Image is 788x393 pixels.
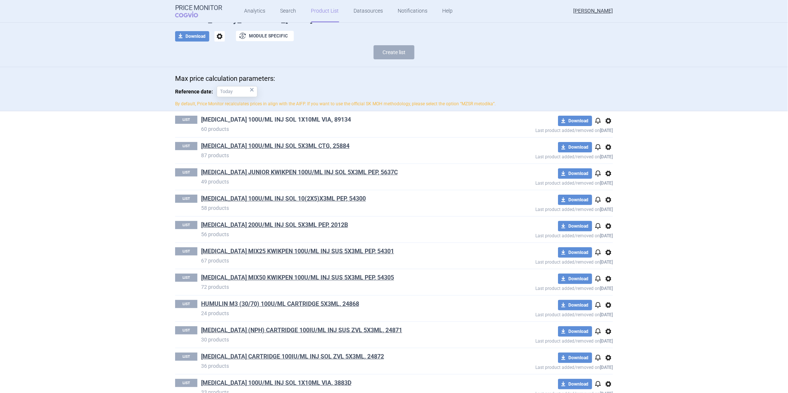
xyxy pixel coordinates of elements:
[482,231,613,238] p: Last product added/removed on
[201,257,482,264] p: 67 products
[201,178,482,185] p: 49 products
[558,116,592,126] button: Download
[175,379,197,387] p: LIST
[558,274,592,284] button: Download
[175,195,197,203] p: LIST
[482,205,613,212] p: Last product added/removed on
[600,207,613,212] strong: [DATE]
[201,300,482,310] h1: HUMULIN M3 (30/70) 100U/ML CARTRIDGE 5X3ML, 24868
[201,326,402,334] a: [MEDICAL_DATA] (NPH) CARTRIDGE 100IU/ML INJ SUS ZVL 5X3ML, 24871
[175,11,209,17] span: COGVIO
[175,75,613,83] p: Max price calculation parameters:
[482,126,613,133] p: Last product added/removed on
[201,326,482,336] h1: HUMULIN N (NPH) CARTRIDGE 100IU/ML INJ SUS ZVL 5X3ML, 24871
[201,195,366,203] a: [MEDICAL_DATA] 100U/ML INJ SOL 10(2X5)X3ML PEP, 54300
[201,221,482,231] h1: HUMALOG KWIKPEN 200U/ML INJ SOL 5X3ML PEP, 2012B
[600,286,613,291] strong: [DATE]
[201,300,359,308] a: HUMULIN M3 (30/70) 100U/ML CARTRIDGE 5X3ML, 24868
[600,312,613,317] strong: [DATE]
[175,4,222,11] strong: Price Monitor
[201,353,482,362] h1: HUMULIN R CARTRIDGE 100IU/ML INJ SOL ZVL 5X3ML, 24872
[250,86,254,94] div: ×
[201,310,482,317] p: 24 products
[175,300,197,308] p: LIST
[201,379,482,389] h1: LYUMJEV 100U/ML INJ SOL 1X10ML VIA, 3883D
[558,168,592,179] button: Download
[600,233,613,238] strong: [DATE]
[175,247,197,255] p: LIST
[175,168,197,176] p: LIST
[482,179,613,186] p: Last product added/removed on
[600,260,613,265] strong: [DATE]
[201,116,482,125] h1: HUMALOG 100U/ML INJ SOL 1X10ML VIA, 89134
[201,362,482,370] p: 36 products
[175,221,197,229] p: LIST
[482,258,613,265] p: Last product added/removed on
[175,86,217,97] span: Reference date:
[201,142,349,150] a: [MEDICAL_DATA] 100U/ML INJ SOL 5X3ML CTG, 25884
[558,195,592,205] button: Download
[201,231,482,238] p: 56 products
[482,337,613,344] p: Last product added/removed on
[482,284,613,291] p: Last product added/removed on
[175,4,222,18] a: Price MonitorCOGVIO
[175,116,197,124] p: LIST
[482,310,613,317] p: Last product added/removed on
[201,274,394,282] a: [MEDICAL_DATA] MIX50 KWIKPEN 100U/ML INJ SUS 5X3ML PEP, 54305
[201,247,394,255] a: [MEDICAL_DATA] MIX25 KWIKPEN 100U/ML INJ SUS 5X3ML PEP, 54301
[201,353,384,361] a: [MEDICAL_DATA] CARTRIDGE 100IU/ML INJ SOL ZVL 5X3ML, 24872
[558,142,592,152] button: Download
[175,326,197,334] p: LIST
[374,45,414,59] button: Create list
[175,142,197,150] p: LIST
[558,247,592,258] button: Download
[600,338,613,344] strong: [DATE]
[175,101,613,107] p: By default, Price Monitor recalculates prices in align with the AIFP. If you want to use the offi...
[201,152,482,159] p: 87 products
[201,168,398,176] a: [MEDICAL_DATA] JUNIOR KWIKPEN 100U/ML INJ SOL 5X3ML PEP, 5637C
[201,204,482,212] p: 58 products
[482,152,613,159] p: Last product added/removed on
[558,379,592,389] button: Download
[175,353,197,361] p: LIST
[600,365,613,370] strong: [DATE]
[482,363,613,370] p: Last product added/removed on
[558,326,592,337] button: Download
[600,154,613,159] strong: [DATE]
[201,125,482,133] p: 60 products
[201,247,482,257] h1: HUMALOG MIX25 KWIKPEN 100U/ML INJ SUS 5X3ML PEP, 54301
[558,221,592,231] button: Download
[201,116,351,124] a: [MEDICAL_DATA] 100U/ML INJ SOL 1X10ML VIA, 89134
[201,379,351,387] a: [MEDICAL_DATA] 100U/ML INJ SOL 1X10ML VIA, 3883D
[201,283,482,291] p: 72 products
[600,128,613,133] strong: [DATE]
[236,31,294,41] button: Module specific
[201,221,348,229] a: [MEDICAL_DATA] 200U/ML INJ SOL 5X3ML PEP, 2012B
[558,353,592,363] button: Download
[201,195,482,204] h1: HUMALOG KWIKPEN 100U/ML INJ SOL 10(2X5)X3ML PEP, 54300
[558,300,592,310] button: Download
[201,336,482,343] p: 30 products
[201,274,482,283] h1: HUMALOG MIX50 KWIKPEN 100U/ML INJ SUS 5X3ML PEP, 54305
[175,274,197,282] p: LIST
[175,31,209,42] button: Download
[217,86,257,97] input: Reference date:×
[600,181,613,186] strong: [DATE]
[201,168,482,178] h1: HUMALOG JUNIOR KWIKPEN 100U/ML INJ SOL 5X3ML PEP, 5637C
[201,142,482,152] h1: HUMALOG 100U/ML INJ SOL 5X3ML CTG, 25884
